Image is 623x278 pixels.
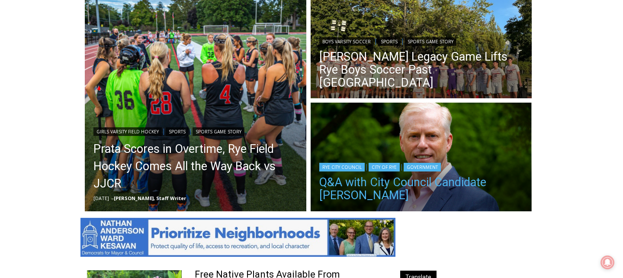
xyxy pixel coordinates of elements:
div: 4 [91,73,95,82]
a: Girls Varsity Field Hockey [93,127,162,136]
a: Rye City Council [319,163,365,171]
div: Live Music [91,26,116,71]
a: [PERSON_NAME] Read Sanctuary Fall Fest: [DATE] [0,86,129,108]
a: Sports Game Story [193,127,244,136]
a: City of Rye [369,163,400,171]
a: Sports [166,127,189,136]
div: "I learned about the history of a place I’d honestly never considered even as a resident of [GEOG... [218,0,409,84]
div: | | [93,126,298,136]
div: 6 [101,73,105,82]
a: Prata Scores in Overtime, Rye Field Hockey Comes All the Way Back vs JJCR [93,140,298,192]
a: Boys Varsity Soccer [319,37,374,46]
a: [PERSON_NAME] Legacy Game Lifts Rye Boys Soccer Past [GEOGRAPHIC_DATA] [319,50,523,89]
time: [DATE] [93,195,109,201]
a: Intern @ [DOMAIN_NAME] [208,84,419,108]
div: | | [319,161,523,171]
a: Government [404,163,441,171]
a: Q&A with City Council Candidate [PERSON_NAME] [319,176,523,202]
a: Sports [378,37,401,46]
a: Sports Game Story [405,37,456,46]
a: [PERSON_NAME], Staff Writer [114,195,186,201]
a: Read More Q&A with City Council Candidate James Ward [311,103,532,213]
div: | | [319,36,523,46]
h4: [PERSON_NAME] Read Sanctuary Fall Fest: [DATE] [7,87,115,107]
span: – [111,195,114,201]
img: PHOTO: James Ward, Chair of the Rye Sustainability Committee, is running for Rye City Council thi... [311,103,532,213]
span: Intern @ [DOMAIN_NAME] [226,86,401,106]
div: / [97,73,99,82]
